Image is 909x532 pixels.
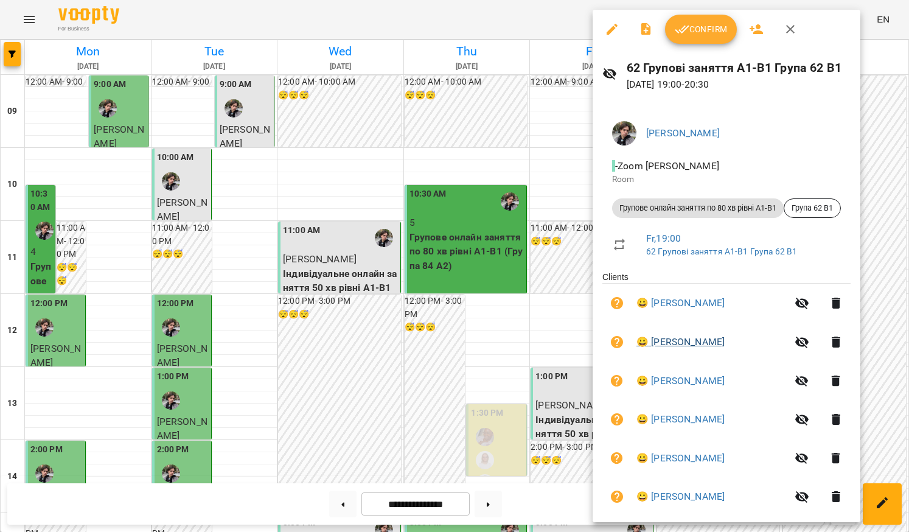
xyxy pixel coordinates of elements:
[784,203,840,214] span: Група 62 B1
[646,127,720,139] a: [PERSON_NAME]
[636,451,725,466] a: 😀 [PERSON_NAME]
[665,15,737,44] button: Confirm
[602,327,632,357] button: Unpaid. Bill the attendance?
[612,173,841,186] p: Room
[646,247,797,256] a: 62 Групові заняття А1-В1 Група 62 B1
[612,160,722,172] span: - Zoom [PERSON_NAME]
[784,198,841,218] div: Група 62 B1
[602,289,632,318] button: Unpaid. Bill the attendance?
[627,58,851,77] h6: 62 Групові заняття А1-В1 Група 62 B1
[646,233,681,244] a: Fr , 19:00
[636,335,725,349] a: 😀 [PERSON_NAME]
[636,374,725,388] a: 😀 [PERSON_NAME]
[675,22,727,37] span: Confirm
[636,412,725,427] a: 😀 [PERSON_NAME]
[636,489,725,504] a: 😀 [PERSON_NAME]
[612,203,784,214] span: Групове онлайн заняття по 80 хв рівні А1-В1
[636,296,725,310] a: 😀 [PERSON_NAME]
[602,482,632,511] button: Unpaid. Bill the attendance?
[627,77,851,92] p: [DATE] 19:00 - 20:30
[602,405,632,434] button: Unpaid. Bill the attendance?
[602,271,851,520] ul: Clients
[612,121,636,145] img: 3324ceff06b5eb3c0dd68960b867f42f.jpeg
[602,444,632,473] button: Unpaid. Bill the attendance?
[602,366,632,396] button: Unpaid. Bill the attendance?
